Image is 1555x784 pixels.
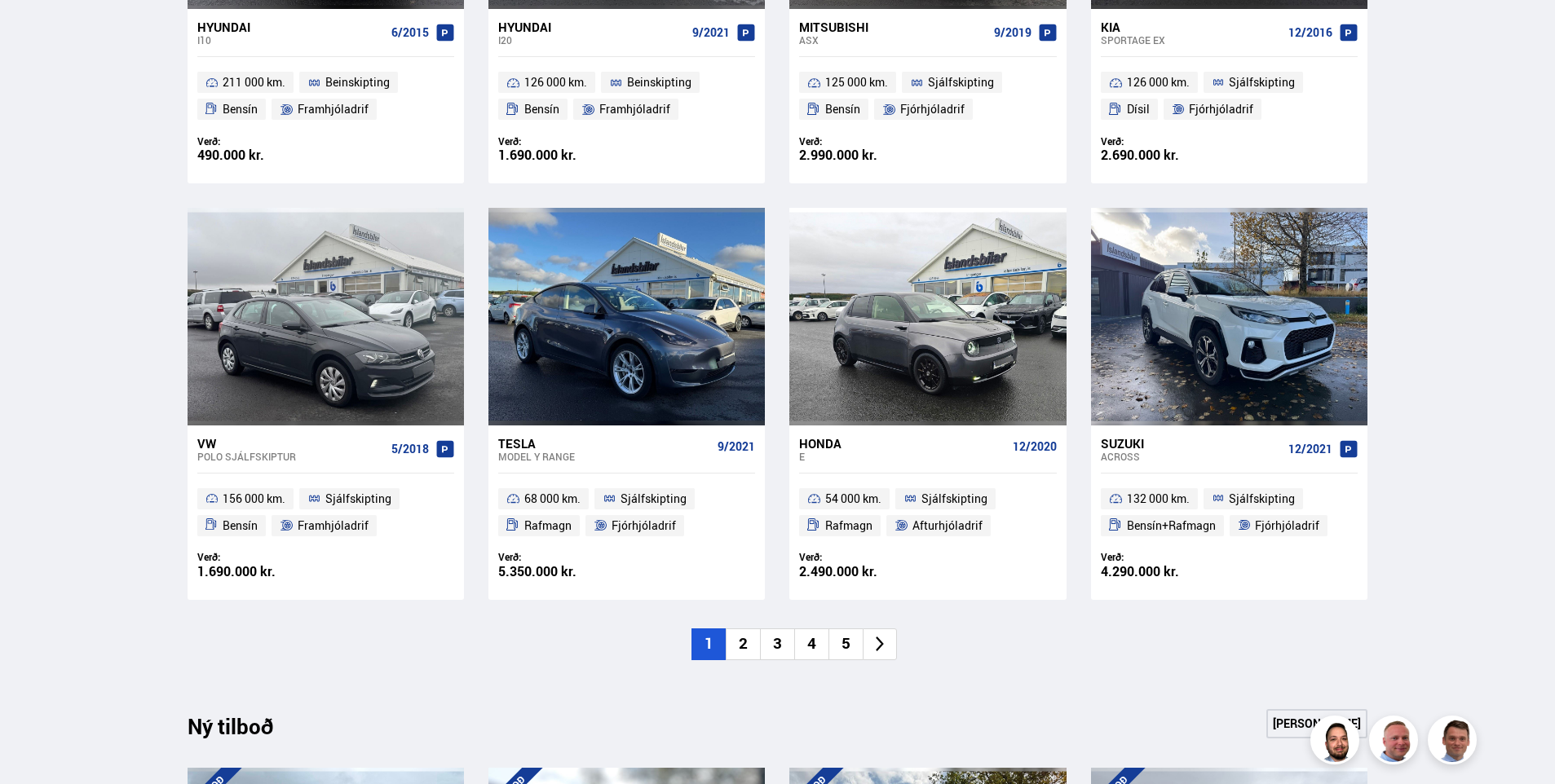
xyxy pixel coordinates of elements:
[488,425,765,600] a: Tesla Model Y RANGE 9/2021 68 000 km. Sjálfskipting Rafmagn Fjórhjóladrif Verð: 5.350.000 kr.
[223,99,258,119] span: Bensín
[1101,34,1282,46] div: Sportage EX
[197,20,385,34] div: Hyundai
[197,135,326,148] div: Verð:
[13,7,62,55] button: Opna LiveChat spjallviðmót
[1101,451,1282,462] div: Across
[799,565,928,579] div: 2.490.000 kr.
[799,551,928,563] div: Verð:
[1266,709,1367,738] a: [PERSON_NAME]
[1013,440,1057,453] span: 12/2020
[188,714,302,748] div: Ný tilboð
[1189,99,1253,119] span: Fjórhjóladrif
[197,451,385,462] div: Polo SJÁLFSKIPTUR
[325,73,390,92] span: Beinskipting
[524,99,559,119] span: Bensín
[1229,489,1295,509] span: Sjálfskipting
[197,551,326,563] div: Verð:
[1127,73,1190,92] span: 126 000 km.
[799,436,1005,451] div: Honda
[223,73,285,92] span: 211 000 km.
[1372,718,1420,767] img: siFngHWaQ9KaOqBr.png
[197,565,326,579] div: 1.690.000 kr.
[1101,565,1230,579] div: 4.290.000 kr.
[298,99,369,119] span: Framhjóladrif
[1127,99,1150,119] span: Dísil
[197,436,385,451] div: VW
[1127,489,1190,509] span: 132 000 km.
[1101,551,1230,563] div: Verð:
[1091,9,1367,183] a: Kia Sportage EX 12/2016 126 000 km. Sjálfskipting Dísil Fjórhjóladrif Verð: 2.690.000 kr.
[524,489,581,509] span: 68 000 km.
[1313,718,1362,767] img: nhp88E3Fdnt1Opn2.png
[1101,436,1282,451] div: Suzuki
[825,489,881,509] span: 54 000 km.
[825,73,888,92] span: 125 000 km.
[799,135,928,148] div: Verð:
[1101,135,1230,148] div: Verð:
[612,516,676,535] span: Fjórhjóladrif
[1288,443,1332,456] span: 12/2021
[794,628,828,660] li: 4
[900,99,965,119] span: Fjórhjóladrif
[498,135,627,148] div: Verð:
[718,440,755,453] span: 9/2021
[789,425,1066,600] a: Honda E 12/2020 54 000 km. Sjálfskipting Rafmagn Afturhjóladrif Verð: 2.490.000 kr.
[188,9,464,183] a: Hyundai i10 6/2015 211 000 km. Beinskipting Bensín Framhjóladrif Verð: 490.000 kr.
[912,516,983,535] span: Afturhjóladrif
[188,425,464,600] a: VW Polo SJÁLFSKIPTUR 5/2018 156 000 km. Sjálfskipting Bensín Framhjóladrif Verð: 1.690.000 kr.
[621,489,687,509] span: Sjálfskipting
[1101,148,1230,162] div: 2.690.000 kr.
[599,99,670,119] span: Framhjóladrif
[1430,718,1479,767] img: FbJEzSuNWCJXmdc-.webp
[488,9,765,183] a: Hyundai i20 9/2021 126 000 km. Beinskipting Bensín Framhjóladrif Verð: 1.690.000 kr.
[799,34,987,46] div: ASX
[691,628,726,660] li: 1
[498,565,627,579] div: 5.350.000 kr.
[524,516,572,535] span: Rafmagn
[799,451,1005,462] div: E
[799,148,928,162] div: 2.990.000 kr.
[692,26,730,39] span: 9/2021
[1091,425,1367,600] a: Suzuki Across 12/2021 132 000 km. Sjálfskipting Bensín+Rafmagn Fjórhjóladrif Verð: 4.290.000 kr.
[627,73,691,92] span: Beinskipting
[789,9,1066,183] a: Mitsubishi ASX 9/2019 125 000 km. Sjálfskipting Bensín Fjórhjóladrif Verð: 2.990.000 kr.
[197,34,385,46] div: i10
[1127,516,1216,535] span: Bensín+Rafmagn
[828,628,863,660] li: 5
[498,34,686,46] div: i20
[223,489,285,509] span: 156 000 km.
[498,20,686,34] div: Hyundai
[1101,20,1282,34] div: Kia
[223,516,258,535] span: Bensín
[325,489,391,509] span: Sjálfskipting
[994,26,1032,39] span: 9/2019
[825,516,872,535] span: Rafmagn
[498,148,627,162] div: 1.690.000 kr.
[197,148,326,162] div: 490.000 kr.
[825,99,860,119] span: Bensín
[498,436,711,451] div: Tesla
[298,516,369,535] span: Framhjóladrif
[524,73,587,92] span: 126 000 km.
[1288,26,1332,39] span: 12/2016
[799,20,987,34] div: Mitsubishi
[928,73,994,92] span: Sjálfskipting
[498,451,711,462] div: Model Y RANGE
[760,628,794,660] li: 3
[498,551,627,563] div: Verð:
[726,628,760,660] li: 2
[1229,73,1295,92] span: Sjálfskipting
[391,443,429,456] span: 5/2018
[921,489,987,509] span: Sjálfskipting
[391,26,429,39] span: 6/2015
[1255,516,1319,535] span: Fjórhjóladrif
